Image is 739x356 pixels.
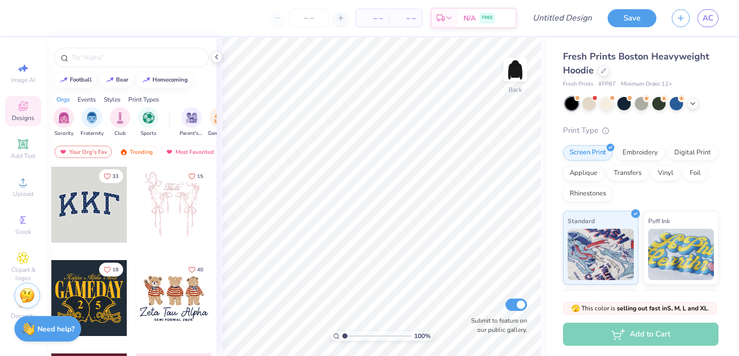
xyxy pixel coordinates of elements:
img: Game Day Image [214,112,226,124]
span: 40 [197,267,203,272]
div: Embroidery [616,145,665,161]
strong: selling out fast in S, M, L and XL [617,304,708,312]
div: Trending [115,146,158,158]
button: football [54,72,96,88]
button: Like [184,169,208,183]
div: filter for Parent's Weekend [180,107,203,137]
div: filter for Club [110,107,130,137]
span: # FP87 [598,80,616,89]
span: – – [395,13,416,24]
div: football [70,77,92,83]
span: 15 [197,174,203,179]
img: Fraternity Image [86,112,98,124]
div: filter for Fraternity [81,107,104,137]
div: filter for Sports [138,107,159,137]
span: Fresh Prints [563,80,593,89]
div: Vinyl [651,166,680,181]
div: Back [509,85,522,94]
button: Like [99,263,123,276]
div: filter for Game Day [208,107,231,137]
button: filter button [208,107,231,137]
img: Club Image [114,112,126,124]
img: most_fav.gif [59,148,67,155]
img: Back [505,60,526,80]
img: Sorority Image [58,112,70,124]
span: Club [114,130,126,137]
span: Fresh Prints Boston Heavyweight Hoodie [563,50,709,76]
a: AC [697,9,718,27]
button: bear [100,72,133,88]
span: Add Text [11,152,35,160]
button: filter button [81,107,104,137]
span: Minimum Order: 12 + [621,80,672,89]
div: filter for Sorority [53,107,74,137]
div: Most Favorited [161,146,219,158]
label: Submit to feature on our public gallery. [465,316,527,334]
input: – – [289,9,329,27]
img: Standard [568,229,634,280]
div: Styles [104,95,121,104]
button: Save [608,9,656,27]
button: Like [99,169,123,183]
input: Untitled Design [524,8,600,28]
div: Transfers [607,166,648,181]
img: trending.gif [120,148,128,155]
div: Digital Print [668,145,717,161]
input: Try "Alpha" [71,52,202,63]
span: 33 [112,174,119,179]
button: filter button [110,107,130,137]
img: Puff Ink [648,229,714,280]
button: filter button [53,107,74,137]
span: N/A [463,13,476,24]
span: 18 [112,267,119,272]
div: bear [116,77,128,83]
span: 🫣 [571,304,580,313]
button: Like [184,263,208,276]
span: Sports [141,130,157,137]
img: Sports Image [143,112,154,124]
span: Puff Ink [648,215,670,226]
span: Parent's Weekend [180,130,203,137]
div: Print Types [128,95,159,104]
span: Image AI [11,76,35,84]
span: Standard [568,215,595,226]
div: Your Org's Fav [54,146,112,158]
div: Foil [683,166,707,181]
span: Sorority [54,130,73,137]
img: trend_line.gif [60,77,68,83]
img: most_fav.gif [165,148,173,155]
span: Greek [15,228,31,236]
span: FREE [482,14,493,22]
button: filter button [138,107,159,137]
span: 100 % [414,331,431,341]
span: – – [362,13,383,24]
div: Screen Print [563,145,613,161]
button: filter button [180,107,203,137]
img: Parent's Weekend Image [186,112,198,124]
span: Designs [12,114,34,122]
span: Fraternity [81,130,104,137]
div: Rhinestones [563,186,613,202]
div: Events [77,95,96,104]
button: homecoming [137,72,192,88]
span: Upload [13,190,33,198]
span: AC [703,12,713,24]
span: This color is . [571,304,709,313]
span: Clipart & logos [5,266,41,282]
img: trend_line.gif [106,77,114,83]
div: Applique [563,166,604,181]
div: Print Type [563,125,718,136]
div: homecoming [152,77,188,83]
span: Game Day [208,130,231,137]
strong: Need help? [37,324,74,334]
div: Orgs [56,95,70,104]
span: Decorate [11,312,35,320]
img: trend_line.gif [142,77,150,83]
